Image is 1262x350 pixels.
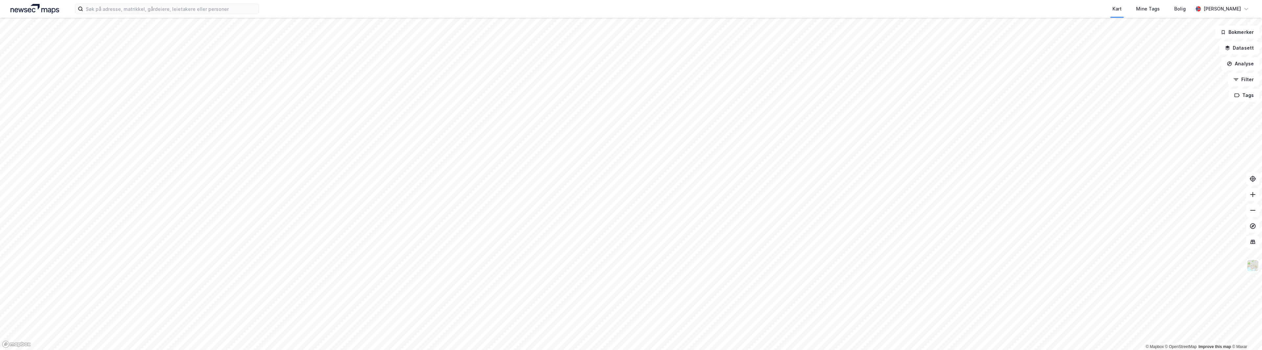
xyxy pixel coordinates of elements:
[11,4,59,14] img: logo.a4113a55bc3d86da70a041830d287a7e.svg
[1221,57,1259,70] button: Analyse
[1228,73,1259,86] button: Filter
[1174,5,1186,13] div: Bolig
[2,340,31,348] a: Mapbox homepage
[1229,89,1259,102] button: Tags
[1146,344,1164,349] a: Mapbox
[1199,344,1231,349] a: Improve this map
[1204,5,1241,13] div: [PERSON_NAME]
[1112,5,1122,13] div: Kart
[1229,318,1262,350] iframe: Chat Widget
[1229,318,1262,350] div: Kontrollprogram for chat
[83,4,259,14] input: Søk på adresse, matrikkel, gårdeiere, leietakere eller personer
[1215,26,1259,39] button: Bokmerker
[1247,259,1259,272] img: Z
[1165,344,1197,349] a: OpenStreetMap
[1219,41,1259,55] button: Datasett
[1136,5,1160,13] div: Mine Tags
